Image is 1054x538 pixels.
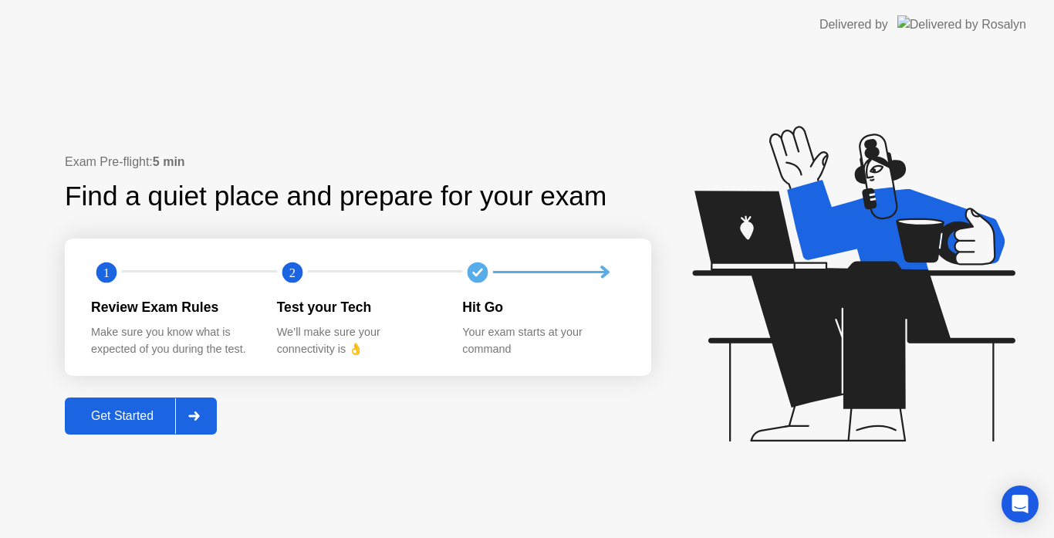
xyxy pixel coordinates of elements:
[91,324,252,357] div: Make sure you know what is expected of you during the test.
[91,297,252,317] div: Review Exam Rules
[65,176,609,217] div: Find a quiet place and prepare for your exam
[462,324,623,357] div: Your exam starts at your command
[819,15,888,34] div: Delivered by
[897,15,1026,33] img: Delivered by Rosalyn
[65,153,651,171] div: Exam Pre-flight:
[153,155,185,168] b: 5 min
[462,297,623,317] div: Hit Go
[103,265,110,279] text: 1
[65,398,217,435] button: Get Started
[277,324,438,357] div: We’ll make sure your connectivity is 👌
[1002,486,1039,523] div: Open Intercom Messenger
[289,265,296,279] text: 2
[277,297,438,317] div: Test your Tech
[69,409,175,423] div: Get Started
